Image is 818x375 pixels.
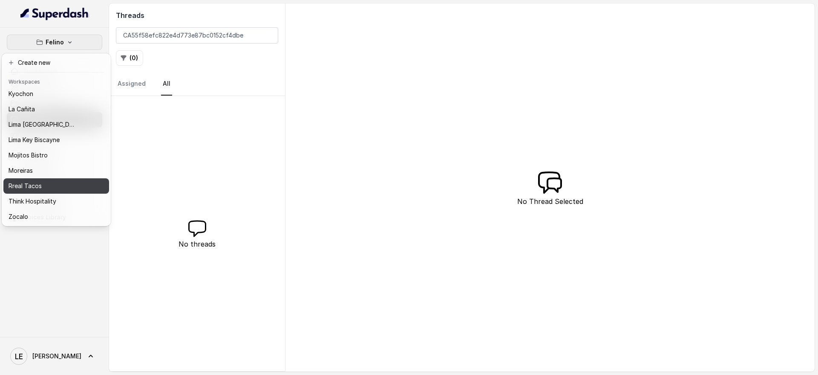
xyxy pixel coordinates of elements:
[9,150,48,160] p: Mojitos Bistro
[9,104,35,114] p: La Cañita
[9,181,42,191] p: Rreal Tacos
[3,74,109,88] header: Workspaces
[9,196,56,206] p: Think Hospitality
[9,119,77,130] p: Lima [GEOGRAPHIC_DATA]
[3,55,109,70] button: Create new
[7,35,102,50] button: Felino
[9,89,33,99] p: Kyochon
[9,212,28,222] p: Zocalo
[9,135,60,145] p: Lima Key Biscayne
[46,37,64,47] p: Felino
[2,53,111,226] div: Felino
[9,166,33,176] p: Moreiras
